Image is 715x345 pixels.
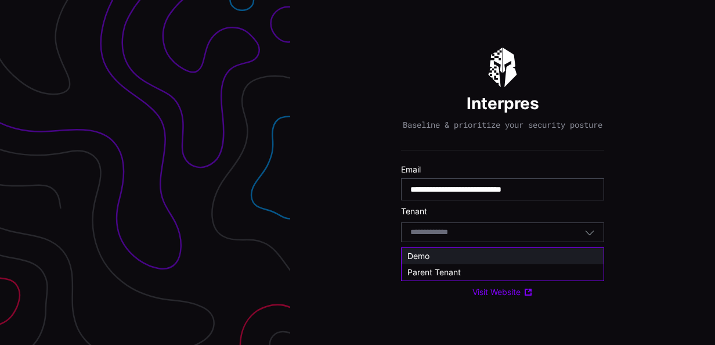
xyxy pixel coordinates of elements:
label: Email [401,164,604,175]
label: Tenant [401,206,604,217]
a: Visit Website [472,287,533,297]
span: Parent Tenant [407,267,461,277]
button: Toggle options menu [584,227,595,238]
p: Baseline & prioritize your security posture [403,120,602,130]
span: Demo [407,251,429,261]
h1: Interpres [467,93,539,114]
